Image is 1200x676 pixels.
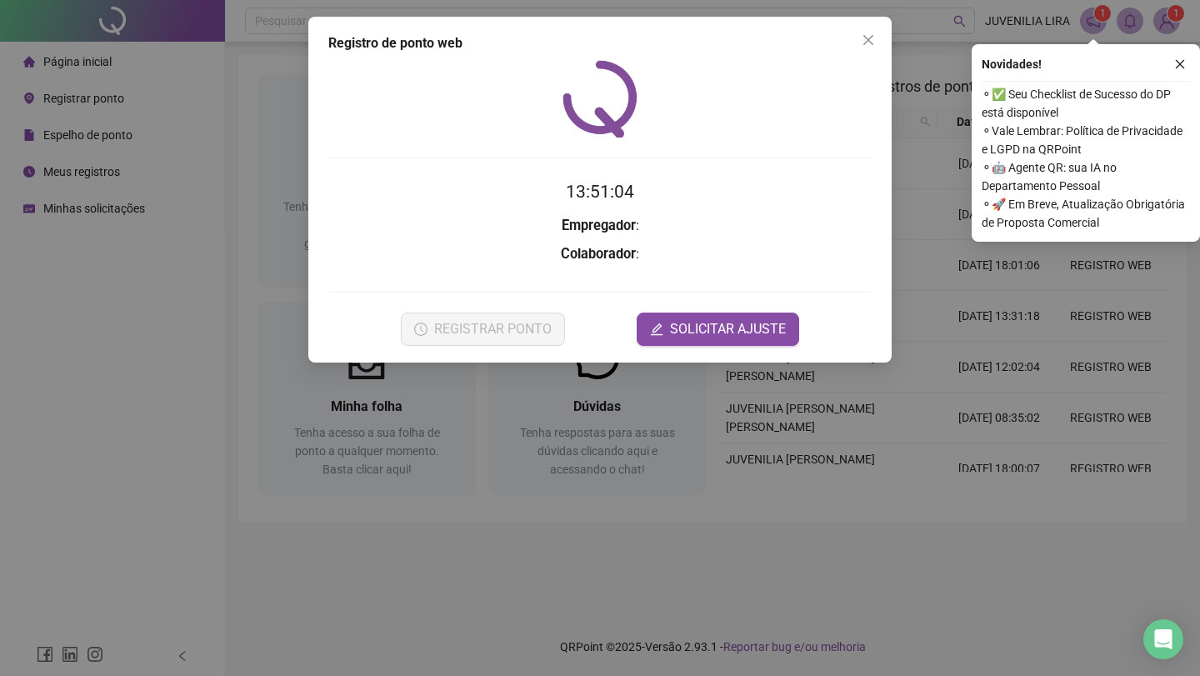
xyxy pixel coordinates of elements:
[982,55,1042,73] span: Novidades !
[855,27,882,53] button: Close
[562,218,636,233] strong: Empregador
[1143,619,1183,659] div: Open Intercom Messenger
[328,215,872,237] h3: :
[982,195,1190,232] span: ⚬ 🚀 Em Breve, Atualização Obrigatória de Proposta Comercial
[401,313,565,346] button: REGISTRAR PONTO
[862,33,875,47] span: close
[982,122,1190,158] span: ⚬ Vale Lembrar: Política de Privacidade e LGPD na QRPoint
[328,243,872,265] h3: :
[982,158,1190,195] span: ⚬ 🤖 Agente QR: sua IA no Departamento Pessoal
[328,33,872,53] div: Registro de ponto web
[566,182,634,202] time: 13:51:04
[637,313,799,346] button: editSOLICITAR AJUSTE
[561,246,636,262] strong: Colaborador
[562,60,637,138] img: QRPoint
[650,323,663,336] span: edit
[670,319,786,339] span: SOLICITAR AJUSTE
[982,85,1190,122] span: ⚬ ✅ Seu Checklist de Sucesso do DP está disponível
[1174,58,1186,70] span: close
